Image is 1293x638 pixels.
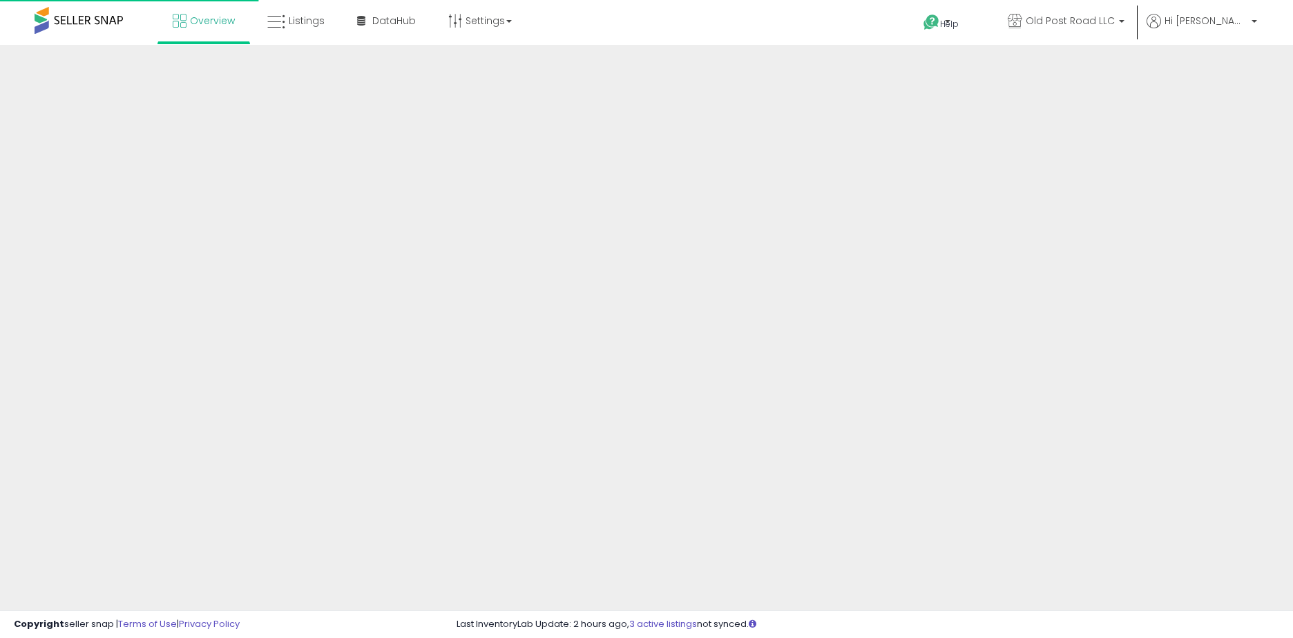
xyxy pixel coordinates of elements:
[1026,14,1115,28] span: Old Post Road LLC
[372,14,416,28] span: DataHub
[1165,14,1247,28] span: Hi [PERSON_NAME]
[940,18,959,30] span: Help
[190,14,235,28] span: Overview
[14,617,64,630] strong: Copyright
[923,14,940,31] i: Get Help
[1147,14,1257,45] a: Hi [PERSON_NAME]
[289,14,325,28] span: Listings
[629,617,697,630] a: 3 active listings
[179,617,240,630] a: Privacy Policy
[118,617,177,630] a: Terms of Use
[912,3,986,45] a: Help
